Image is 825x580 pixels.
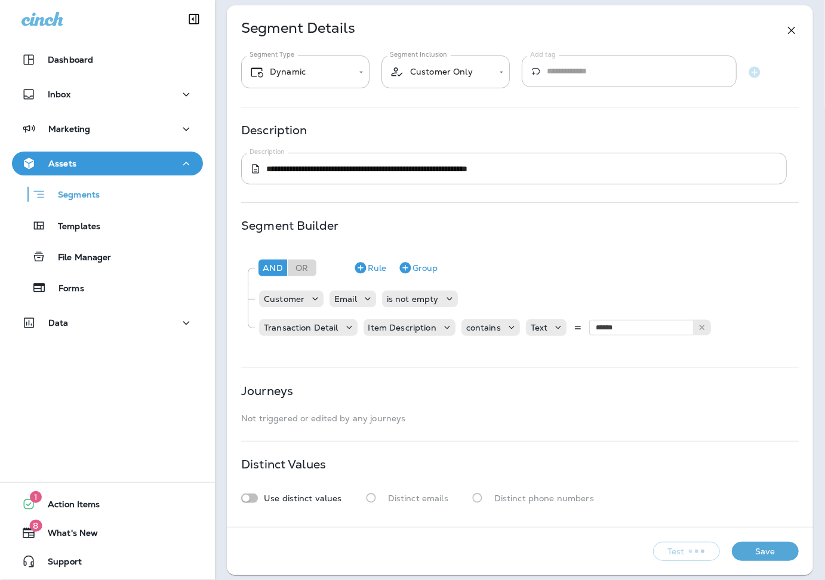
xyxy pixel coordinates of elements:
div: Or [288,260,316,276]
p: File Manager [46,252,112,264]
label: Add tag [530,50,556,59]
button: 8What's New [12,521,203,545]
p: Forms [47,283,84,295]
span: 1 [30,491,42,503]
p: Segment Details [241,23,355,38]
p: is not empty [387,294,439,304]
p: Email [334,294,357,304]
button: Group [393,258,442,277]
p: Text [531,323,548,332]
p: Dashboard [48,55,93,64]
button: Inbox [12,82,203,106]
span: What's New [36,528,98,542]
p: Not triggered or edited by any journeys [241,414,799,423]
p: Item Description [368,323,436,332]
p: Use distinct values [264,493,342,503]
p: Journeys [241,386,293,396]
button: Rule [349,258,391,277]
span: 8 [29,520,42,532]
p: Distinct phone numbers [494,493,594,503]
button: Support [12,550,203,573]
button: Forms [12,275,203,300]
p: Customer [264,294,304,304]
p: Distinct Values [241,459,326,469]
p: Description [241,125,307,135]
button: Save [732,542,799,561]
label: Segment Inclusion [390,50,447,59]
span: Action Items [36,499,100,514]
label: Segment Type [250,50,294,59]
button: 1Action Items [12,492,203,516]
p: Segment Builder [241,221,338,230]
p: Assets [48,159,76,168]
button: Dashboard [12,48,203,72]
button: Marketing [12,117,203,141]
label: Description [250,147,285,156]
span: Support [36,557,82,571]
p: Inbox [48,90,70,99]
button: Templates [12,213,203,238]
p: Templates [46,221,100,233]
p: Marketing [48,124,90,134]
p: Data [48,318,69,328]
p: Segments [46,190,100,202]
button: Collapse Sidebar [177,7,211,31]
button: File Manager [12,244,203,269]
div: And [258,260,287,276]
button: Test [653,542,720,561]
p: contains [466,323,501,332]
button: Segments [12,181,203,207]
button: Assets [12,152,203,175]
p: Distinct emails [388,493,448,503]
p: Transaction Detail [264,323,338,332]
div: Customer Only [390,64,491,79]
button: Data [12,311,203,335]
div: Dynamic [250,65,350,79]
